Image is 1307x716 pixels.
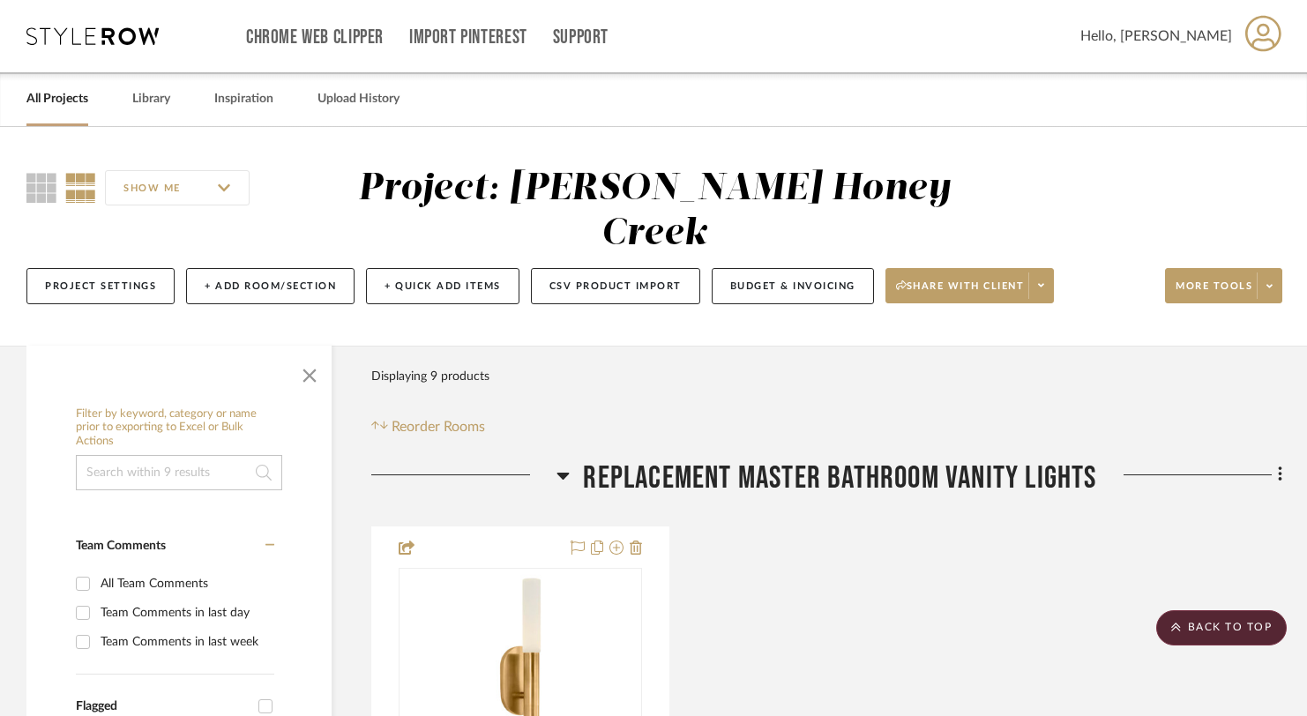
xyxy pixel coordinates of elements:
button: Budget & Invoicing [712,268,874,304]
div: All Team Comments [101,570,270,598]
button: CSV Product Import [531,268,700,304]
button: Reorder Rooms [371,416,485,437]
scroll-to-top-button: BACK TO TOP [1156,610,1287,645]
h6: Filter by keyword, category or name prior to exporting to Excel or Bulk Actions [76,407,282,449]
button: Close [292,354,327,390]
span: Hello, [PERSON_NAME] [1080,26,1232,47]
button: Project Settings [26,268,175,304]
a: Import Pinterest [409,30,527,45]
a: Library [132,87,170,111]
button: Share with client [885,268,1055,303]
span: More tools [1176,280,1252,306]
button: More tools [1165,268,1282,303]
button: + Add Room/Section [186,268,355,304]
span: Replacement Master Bathroom Vanity Lights [583,459,1096,497]
div: Project: [PERSON_NAME] Honey Creek [358,170,952,252]
div: Displaying 9 products [371,359,489,394]
a: Support [553,30,609,45]
span: Share with client [896,280,1025,306]
a: Chrome Web Clipper [246,30,384,45]
div: Team Comments in last week [101,628,270,656]
span: Reorder Rooms [392,416,485,437]
input: Search within 9 results [76,455,282,490]
a: All Projects [26,87,88,111]
a: Upload History [317,87,400,111]
a: Inspiration [214,87,273,111]
button: + Quick Add Items [366,268,519,304]
span: Team Comments [76,540,166,552]
div: Team Comments in last day [101,599,270,627]
div: Flagged [76,699,250,714]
